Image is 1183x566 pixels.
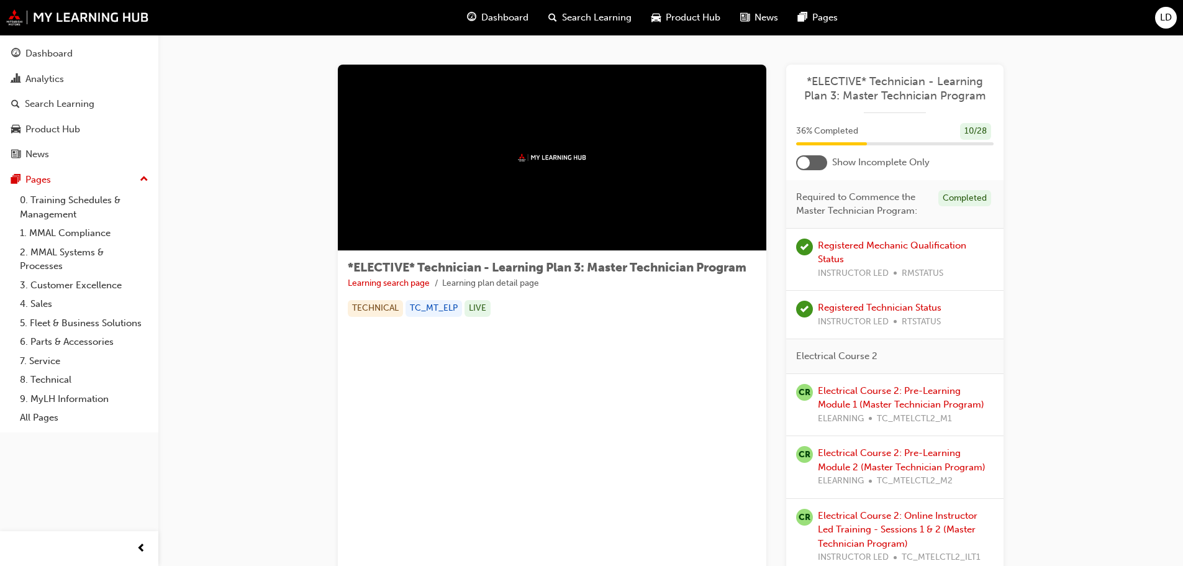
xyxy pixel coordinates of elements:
span: INSTRUCTOR LED [818,267,889,281]
span: null-icon [796,509,813,526]
a: *ELECTIVE* Technician - Learning Plan 3: Master Technician Program [796,75,994,103]
a: Learning search page [348,278,430,288]
span: INSTRUCTOR LED [818,315,889,329]
a: 3. Customer Excellence [15,276,153,295]
a: Dashboard [5,42,153,65]
a: search-iconSearch Learning [538,5,641,30]
div: LIVE [465,300,491,317]
div: TC_MT_ELP [406,300,462,317]
span: chart-icon [11,74,20,85]
a: 5. Fleet & Business Solutions [15,314,153,333]
span: car-icon [11,124,20,135]
div: Completed [938,190,991,207]
div: Pages [25,173,51,187]
a: 8. Technical [15,370,153,390]
div: Analytics [25,72,64,86]
a: Electrical Course 2: Online Instructor Led Training - Sessions 1 & 2 (Master Technician Program) [818,510,977,549]
button: DashboardAnalyticsSearch LearningProduct HubNews [5,40,153,168]
span: pages-icon [798,10,807,25]
div: 10 / 28 [960,123,991,140]
span: News [755,11,778,25]
span: INSTRUCTOR LED [818,550,889,565]
span: Pages [812,11,838,25]
div: News [25,147,49,162]
button: Pages [5,168,153,191]
a: All Pages [15,408,153,427]
span: guage-icon [467,10,476,25]
li: Learning plan detail page [442,276,539,291]
a: 1. MMAL Compliance [15,224,153,243]
a: Registered Mechanic Qualification Status [818,240,966,265]
img: mmal [6,9,149,25]
span: 36 % Completed [796,124,858,139]
a: Registered Technician Status [818,302,941,313]
span: Show Incomplete Only [832,155,930,170]
span: *ELECTIVE* Technician - Learning Plan 3: Master Technician Program [348,260,746,275]
span: search-icon [548,10,557,25]
a: 2. MMAL Systems & Processes [15,243,153,276]
a: 4. Sales [15,294,153,314]
div: Dashboard [25,47,73,61]
span: Required to Commence the Master Technician Program: [796,190,928,218]
div: Search Learning [25,97,94,111]
a: News [5,143,153,166]
span: Dashboard [481,11,528,25]
span: guage-icon [11,48,20,60]
span: Electrical Course 2 [796,349,877,363]
span: up-icon [140,171,148,188]
span: news-icon [11,149,20,160]
span: ELEARNING [818,474,864,488]
div: TECHNICAL [348,300,403,317]
span: Search Learning [562,11,632,25]
span: prev-icon [137,541,146,557]
span: car-icon [651,10,661,25]
span: TC_MTELCTL2_ILT1 [902,550,981,565]
span: search-icon [11,99,20,110]
span: pages-icon [11,175,20,186]
span: TC_MTELCTL2_M1 [877,412,952,426]
span: ELEARNING [818,412,864,426]
a: Electrical Course 2: Pre-Learning Module 2 (Master Technician Program) [818,447,986,473]
a: Analytics [5,68,153,91]
a: guage-iconDashboard [457,5,538,30]
span: learningRecordVerb_ATTEND-icon [796,301,813,317]
a: 6. Parts & Accessories [15,332,153,352]
a: 9. MyLH Information [15,390,153,409]
button: LD [1155,7,1177,29]
a: car-iconProduct Hub [641,5,730,30]
span: TC_MTELCTL2_M2 [877,474,953,488]
span: LD [1160,11,1172,25]
span: null-icon [796,384,813,401]
span: news-icon [740,10,750,25]
a: Product Hub [5,118,153,141]
span: RMSTATUS [902,267,943,281]
span: null-icon [796,446,813,463]
a: 0. Training Schedules & Management [15,191,153,224]
a: pages-iconPages [788,5,848,30]
span: Product Hub [666,11,720,25]
a: Electrical Course 2: Pre-Learning Module 1 (Master Technician Program) [818,385,984,411]
a: news-iconNews [730,5,788,30]
div: Product Hub [25,122,80,137]
span: learningRecordVerb_ATTEND-icon [796,239,813,255]
span: RTSTATUS [902,315,941,329]
a: Search Learning [5,93,153,116]
a: 7. Service [15,352,153,371]
img: mmal [518,153,586,162]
